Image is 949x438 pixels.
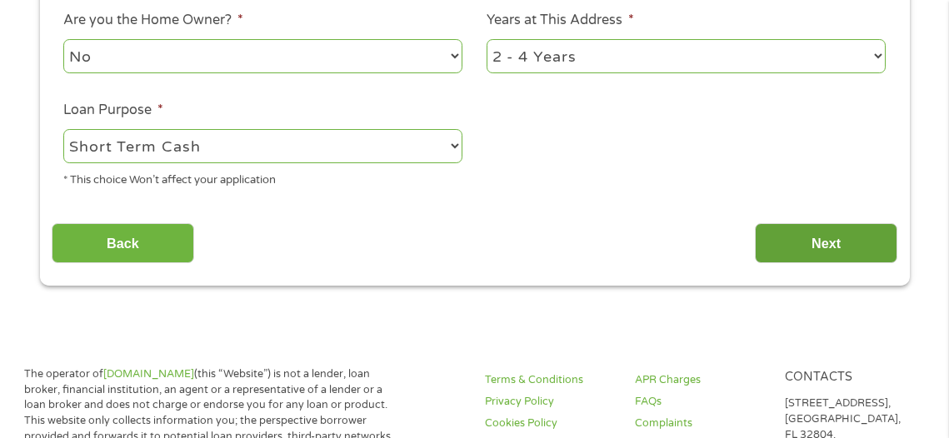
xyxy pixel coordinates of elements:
h4: Contacts [785,370,915,386]
label: Are you the Home Owner? [63,12,243,29]
a: [DOMAIN_NAME] [103,367,194,381]
a: FAQs [635,394,765,410]
label: Loan Purpose [63,102,163,119]
div: * This choice Won’t affect your application [63,166,462,188]
input: Next [755,223,897,264]
a: APR Charges [635,372,765,388]
a: Cookies Policy [485,416,615,431]
a: Complaints [635,416,765,431]
input: Back [52,223,194,264]
a: Terms & Conditions [485,372,615,388]
label: Years at This Address [487,12,634,29]
a: Privacy Policy [485,394,615,410]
